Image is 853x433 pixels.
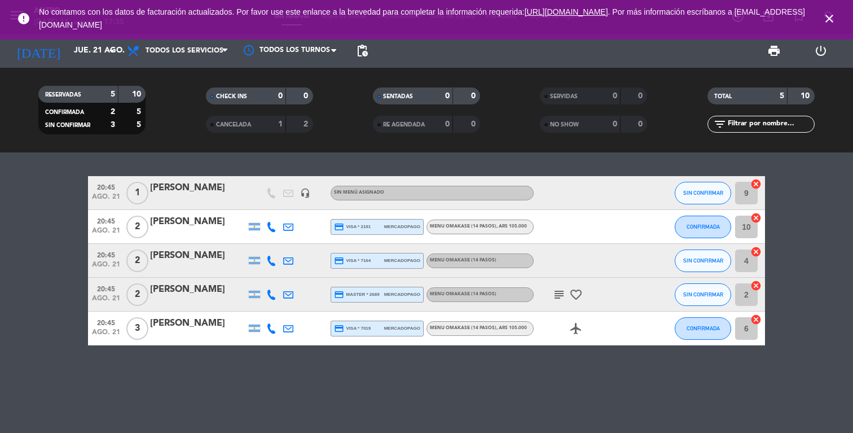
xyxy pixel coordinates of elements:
[496,326,527,330] span: , ARS 105.000
[39,7,805,29] span: No contamos con los datos de facturación actualizados. Por favor use este enlance a la brevedad p...
[750,280,762,291] i: cancel
[384,325,420,332] span: mercadopago
[767,44,781,58] span: print
[92,214,120,227] span: 20:45
[445,120,450,128] strong: 0
[675,182,731,204] button: SIN CONFIRMAR
[471,120,478,128] strong: 0
[713,117,727,131] i: filter_list
[126,317,148,340] span: 3
[45,110,84,115] span: CONFIRMADA
[126,216,148,238] span: 2
[111,121,115,129] strong: 3
[45,123,90,128] span: SIN CONFIRMAR
[92,329,120,342] span: ago. 21
[150,215,246,229] div: [PERSON_NAME]
[471,92,478,100] strong: 0
[569,288,583,301] i: favorite_border
[750,178,762,190] i: cancel
[146,47,223,55] span: Todos los servicios
[92,261,120,274] span: ago. 21
[638,92,645,100] strong: 0
[111,90,115,98] strong: 5
[137,121,143,129] strong: 5
[727,118,814,130] input: Filtrar por nombre...
[92,193,120,206] span: ago. 21
[334,323,371,334] span: visa * 7019
[675,317,731,340] button: CONFIRMADA
[355,44,369,58] span: pending_actions
[780,92,784,100] strong: 5
[111,108,115,116] strong: 2
[525,7,608,16] a: [URL][DOMAIN_NAME]
[300,188,310,198] i: headset_mic
[45,92,81,98] span: RESERVADAS
[334,323,344,334] i: credit_card
[92,316,120,329] span: 20:45
[334,222,371,232] span: visa * 2191
[278,92,283,100] strong: 0
[92,248,120,261] span: 20:45
[714,94,732,99] span: TOTAL
[675,250,731,272] button: SIN CONFIRMAR
[687,224,720,230] span: CONFIRMADA
[132,90,143,98] strong: 10
[550,122,579,128] span: NO SHOW
[126,283,148,306] span: 2
[334,190,384,195] span: Sin menú asignado
[334,290,344,300] i: credit_card
[683,291,723,298] span: SIN CONFIRMAR
[683,257,723,264] span: SIN CONFIRMAR
[216,94,247,99] span: CHECK INS
[304,92,310,100] strong: 0
[92,180,120,193] span: 20:45
[384,257,420,264] span: mercadopago
[675,283,731,306] button: SIN CONFIRMAR
[92,295,120,308] span: ago. 21
[430,224,527,229] span: MENU OMAKASE (14 PASOS)
[750,314,762,325] i: cancel
[137,108,143,116] strong: 5
[430,326,527,330] span: MENU OMAKASE (14 PASOS)
[304,120,310,128] strong: 2
[823,12,836,25] i: close
[8,38,68,63] i: [DATE]
[750,212,762,224] i: cancel
[383,94,413,99] span: SENTADAS
[613,120,617,128] strong: 0
[39,7,805,29] a: . Por más información escríbanos a [EMAIL_ADDRESS][DOMAIN_NAME]
[17,12,30,25] i: error
[383,122,425,128] span: RE AGENDADA
[683,190,723,196] span: SIN CONFIRMAR
[798,34,845,68] div: LOG OUT
[334,290,380,300] span: master * 2689
[430,258,496,263] span: MENU OMAKASE (14 PASOS)
[334,222,344,232] i: credit_card
[814,44,828,58] i: power_settings_new
[445,92,450,100] strong: 0
[384,291,420,298] span: mercadopago
[216,122,251,128] span: CANCELADA
[126,182,148,204] span: 1
[750,246,762,257] i: cancel
[687,325,720,331] span: CONFIRMADA
[638,120,645,128] strong: 0
[278,120,283,128] strong: 1
[552,288,566,301] i: subject
[105,44,118,58] i: arrow_drop_down
[92,282,120,295] span: 20:45
[150,181,246,195] div: [PERSON_NAME]
[613,92,617,100] strong: 0
[550,94,578,99] span: SERVIDAS
[150,248,246,263] div: [PERSON_NAME]
[126,250,148,272] span: 2
[430,292,496,296] span: MENU OMAKASE (14 PASOS)
[569,322,583,335] i: airplanemode_active
[92,227,120,240] span: ago. 21
[334,256,371,266] span: visa * 7164
[150,316,246,331] div: [PERSON_NAME]
[334,256,344,266] i: credit_card
[384,223,420,230] span: mercadopago
[675,216,731,238] button: CONFIRMADA
[801,92,812,100] strong: 10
